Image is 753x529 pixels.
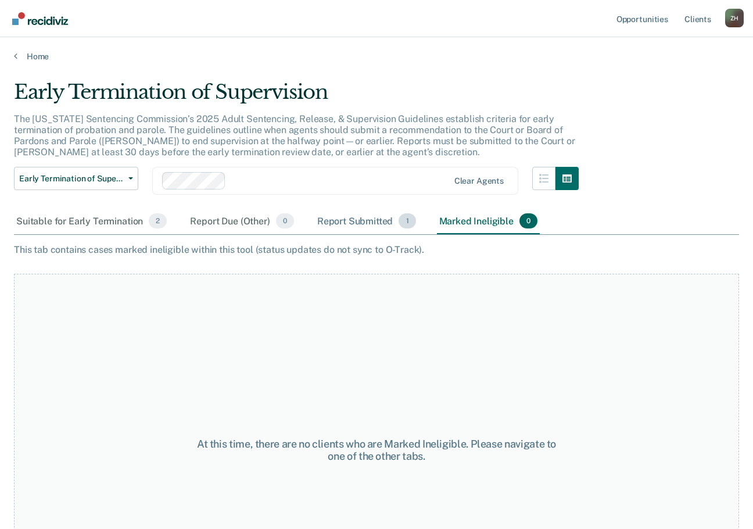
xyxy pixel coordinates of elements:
[725,9,744,27] div: Z H
[437,209,540,234] div: Marked Ineligible0
[12,12,68,25] img: Recidiviz
[14,80,579,113] div: Early Termination of Supervision
[276,213,294,228] span: 0
[14,51,739,62] a: Home
[14,113,575,158] p: The [US_STATE] Sentencing Commission’s 2025 Adult Sentencing, Release, & Supervision Guidelines e...
[454,176,504,186] div: Clear agents
[149,213,167,228] span: 2
[315,209,418,234] div: Report Submitted1
[14,209,169,234] div: Suitable for Early Termination2
[399,213,415,228] span: 1
[14,244,739,255] div: This tab contains cases marked ineligible within this tool (status updates do not sync to O-Track).
[188,209,296,234] div: Report Due (Other)0
[196,438,558,463] div: At this time, there are no clients who are Marked Ineligible. Please navigate to one of the other...
[519,213,537,228] span: 0
[19,174,124,184] span: Early Termination of Supervision
[14,167,138,190] button: Early Termination of Supervision
[725,9,744,27] button: Profile dropdown button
